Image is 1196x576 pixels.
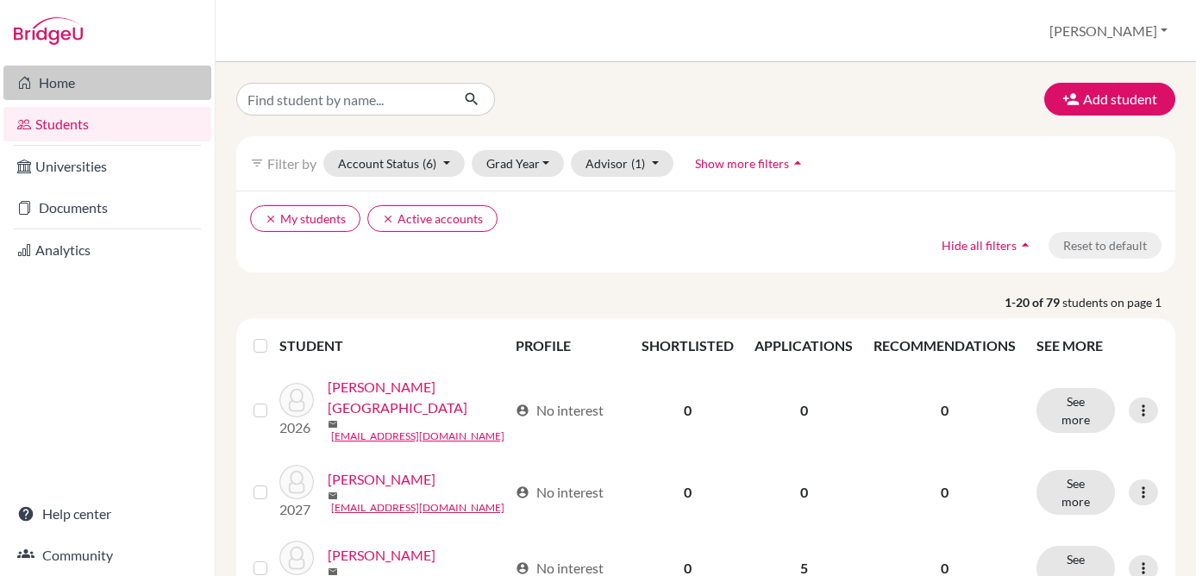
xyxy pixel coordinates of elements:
span: Filter by [267,155,316,172]
button: Grad Year [472,150,565,177]
button: Hide all filtersarrow_drop_up [927,232,1049,259]
td: 0 [631,366,744,454]
img: Aguilar, Santiago [279,383,314,417]
strong: 1-20 of 79 [1005,293,1062,311]
th: SHORTLISTED [631,325,744,366]
img: Al Sayed, Marya [279,465,314,499]
a: Home [3,66,211,100]
p: 2026 [279,417,314,438]
span: account_circle [516,404,529,417]
th: PROFILE [505,325,631,366]
span: Show more filters [695,156,789,171]
a: [PERSON_NAME] [328,545,435,566]
button: [PERSON_NAME] [1042,15,1175,47]
a: Help center [3,497,211,531]
input: Find student by name... [236,83,450,116]
span: (6) [423,156,436,171]
span: Hide all filters [942,238,1017,253]
span: mail [328,419,338,429]
div: No interest [516,482,604,503]
th: STUDENT [279,325,506,366]
button: Account Status(6) [323,150,465,177]
a: Universities [3,149,211,184]
button: clearActive accounts [367,205,498,232]
span: students on page 1 [1062,293,1175,311]
button: clearMy students [250,205,360,232]
button: Add student [1044,83,1175,116]
span: account_circle [516,561,529,575]
td: 0 [744,454,863,530]
a: Community [3,538,211,573]
button: See more [1036,470,1115,515]
img: Bridge-U [14,17,83,45]
p: 0 [874,482,1016,503]
i: arrow_drop_up [1017,236,1034,254]
button: Reset to default [1049,232,1162,259]
button: See more [1036,388,1115,433]
span: (1) [631,156,645,171]
img: Añez, Diego [279,541,314,575]
div: No interest [516,400,604,421]
span: mail [328,491,338,501]
p: 2027 [279,499,314,520]
i: filter_list [250,156,264,170]
a: [PERSON_NAME] [328,469,435,490]
i: arrow_drop_up [789,154,806,172]
td: 0 [631,454,744,530]
p: 0 [874,400,1016,421]
span: account_circle [516,485,529,499]
button: Show more filtersarrow_drop_up [680,150,821,177]
a: Students [3,107,211,141]
i: clear [382,213,394,225]
a: [EMAIL_ADDRESS][DOMAIN_NAME] [331,429,504,444]
td: 0 [744,366,863,454]
a: Analytics [3,233,211,267]
a: Documents [3,191,211,225]
button: Advisor(1) [571,150,673,177]
th: RECOMMENDATIONS [863,325,1026,366]
a: [EMAIL_ADDRESS][DOMAIN_NAME] [331,500,504,516]
i: clear [265,213,277,225]
a: [PERSON_NAME][GEOGRAPHIC_DATA] [328,377,509,418]
th: APPLICATIONS [744,325,863,366]
th: SEE MORE [1026,325,1168,366]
